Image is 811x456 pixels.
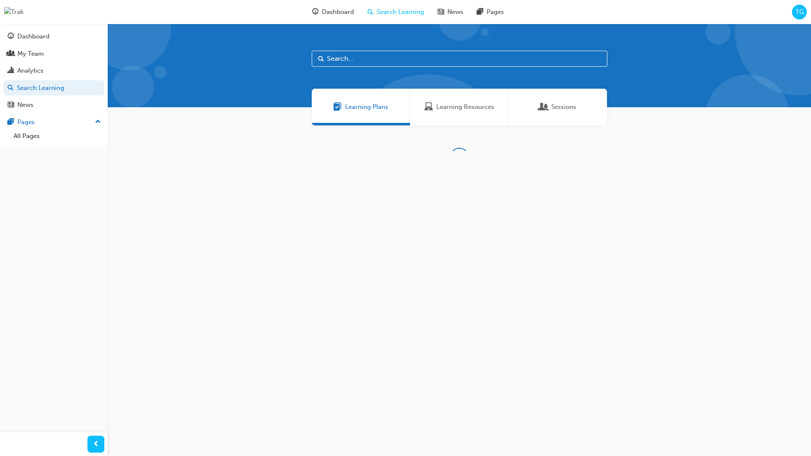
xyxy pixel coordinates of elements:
[438,7,444,17] span: news-icon
[3,114,104,130] button: Pages
[95,117,101,128] span: up-icon
[93,439,99,450] span: prev-icon
[431,3,470,21] a: news-iconNews
[8,50,14,58] span: people-icon
[361,3,431,21] a: search-iconSearch Learning
[322,7,354,17] span: Dashboard
[17,32,49,41] div: Dashboard
[17,66,44,76] div: Analytics
[312,89,410,125] a: Learning PlansLearning Plans
[17,49,44,59] div: My Team
[17,117,35,127] div: Pages
[509,89,607,125] a: SessionsSessions
[8,119,14,126] span: pages-icon
[3,29,104,44] a: Dashboard
[8,67,14,75] span: chart-icon
[377,7,424,17] span: Search Learning
[333,102,342,112] span: Learning Plans
[436,102,494,112] span: Learning Resources
[425,102,433,112] span: Learning Resources
[17,100,33,110] div: News
[8,33,14,41] span: guage-icon
[4,7,24,17] img: Trak
[447,7,463,17] span: News
[3,27,104,114] button: DashboardMy TeamAnalyticsSearch LearningNews
[367,7,373,17] span: search-icon
[8,84,14,92] span: search-icon
[312,51,607,67] input: Search...
[551,102,576,112] span: Sessions
[318,54,324,64] span: Search
[477,7,483,17] span: pages-icon
[487,7,504,17] span: Pages
[3,97,104,113] a: News
[305,3,361,21] a: guage-iconDashboard
[410,89,509,125] a: Learning ResourcesLearning Resources
[3,80,104,96] a: Search Learning
[312,7,318,17] span: guage-icon
[10,130,104,143] a: All Pages
[792,5,807,19] button: TG
[470,3,511,21] a: pages-iconPages
[795,7,804,17] span: TG
[3,63,104,79] a: Analytics
[3,46,104,62] a: My Team
[8,101,14,109] span: news-icon
[539,102,548,112] span: Sessions
[345,102,388,112] span: Learning Plans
